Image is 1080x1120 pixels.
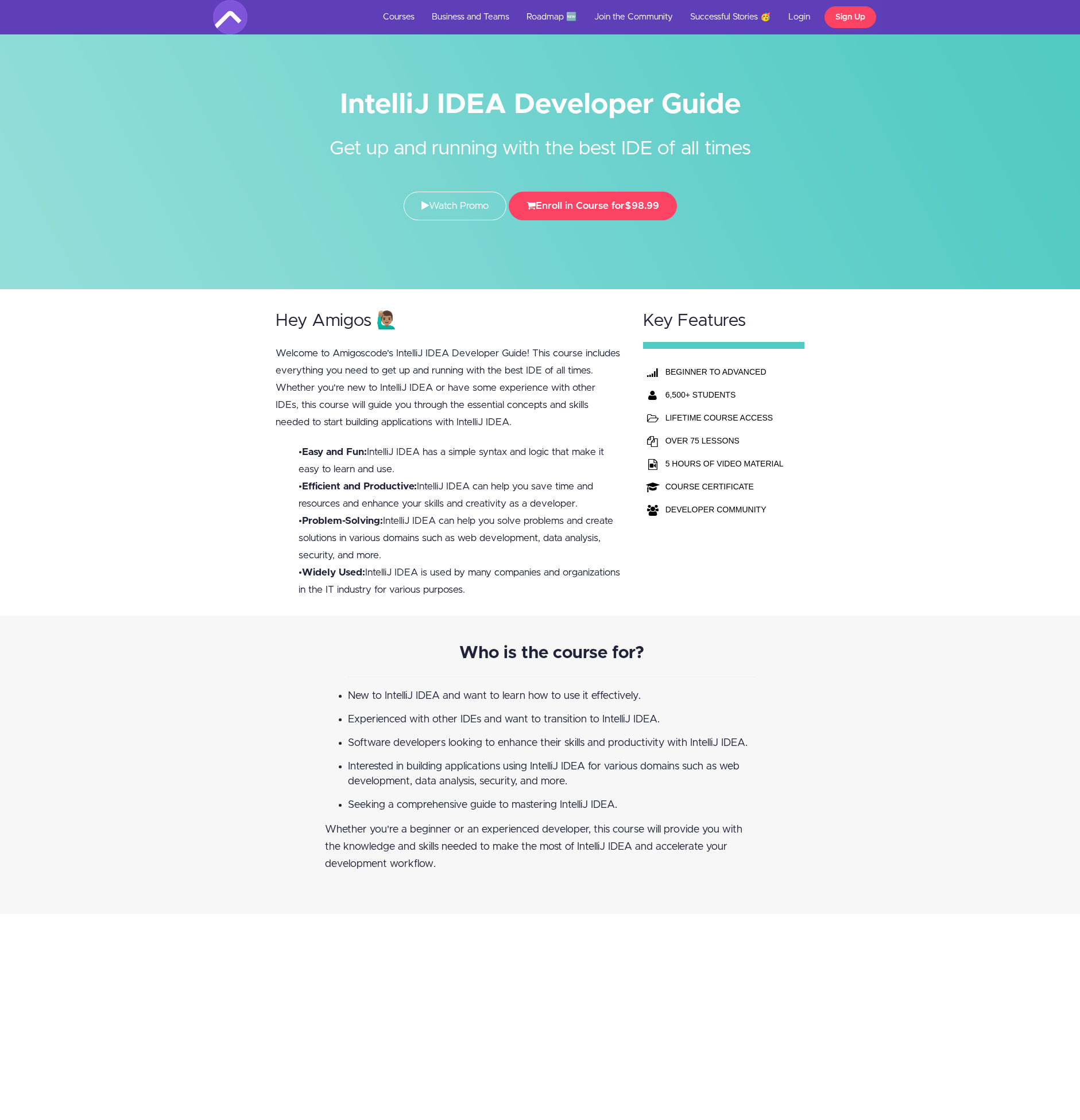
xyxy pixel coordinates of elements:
li: • IntelliJ IDEA has a simple syntax and logic that make it easy to learn and use. [299,444,621,478]
span: New to IntelliJ IDEA and want to learn how to use it effectively. [348,691,641,701]
li: • IntelliJ IDEA is used by many companies and organizations in the IT industry for various purposes. [299,564,621,598]
li: • IntelliJ IDEA can help you save time and resources and enhance your skills and creativity as a ... [299,478,621,512]
td: COURSE CERTIFICATE [663,475,787,498]
span: Experienced with other IDEs and want to transition to IntelliJ IDEA. [348,714,660,725]
span: Whether you're a beginner or an experienced developer, this course will provide you with the know... [325,825,742,869]
span: $98.99 [625,201,659,211]
td: DEVELOPER COMMUNITY [663,498,787,521]
th: 6,500+ STUDENTS [663,383,787,406]
td: 5 HOURS OF VIDEO MATERIAL [663,452,787,475]
b: Easy and Fun: [302,447,367,457]
a: Watch Promo [404,192,506,220]
p: Welcome to Amigoscode's IntelliJ IDEA Developer Guide! This course includes everything you need t... [276,345,621,431]
h1: IntelliJ IDEA Developer Guide [213,92,868,118]
td: OVER 75 LESSONS [663,429,787,452]
b: Efficient and Productive: [302,481,417,491]
td: LIFETIME COURSE ACCESS [663,406,787,429]
h2: Key Features [643,312,805,330]
span: Seeking a comprehensive guide to mastering IntelliJ IDEA. [348,800,617,810]
h2: Get up and running with the best IDE of all times [325,118,756,163]
b: Problem-Solving: [302,516,383,526]
th: BEGINNER TO ADVANCED [663,360,787,383]
strong: Who is the course for? [459,644,644,662]
span: Interested in building applications using IntelliJ IDEA for various domains such as web developme... [348,761,740,787]
button: Enroll in Course for$98.99 [509,192,677,220]
li: • IntelliJ IDEA can help you solve problems and create solutions in various domains such as web d... [299,512,621,564]
span: Software developers looking to enhance their skills and productivity with IntelliJ IDEA. [348,738,748,748]
b: Widely Used: [302,567,365,577]
h2: Hey Amigos 🙋🏽‍♂️ [276,312,621,330]
a: Sign Up [824,6,876,28]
